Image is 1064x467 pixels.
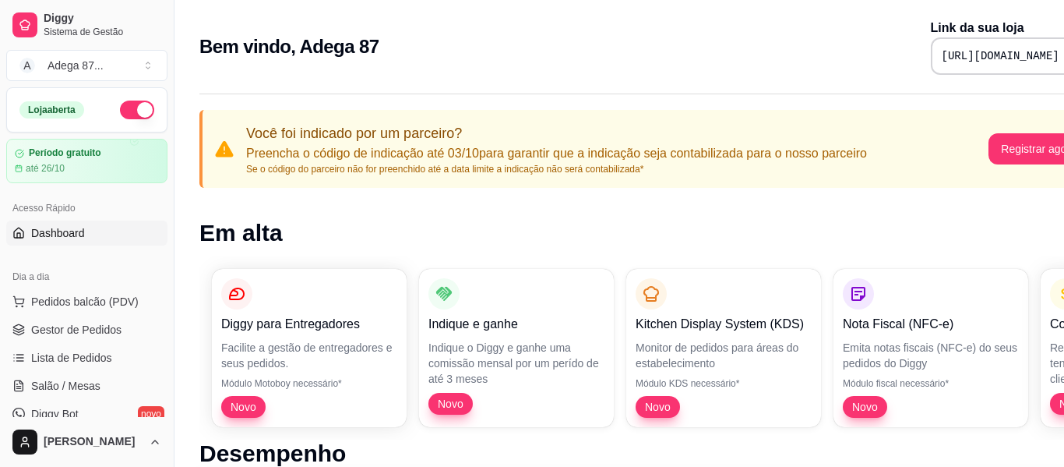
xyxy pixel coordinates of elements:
[942,48,1059,64] pre: [URL][DOMAIN_NAME]
[44,26,161,38] span: Sistema de Gestão
[639,399,677,415] span: Novo
[626,269,821,427] button: Kitchen Display System (KDS)Monitor de pedidos para áreas do estabelecimentoMódulo KDS necessário...
[6,50,167,81] button: Select a team
[221,377,397,390] p: Módulo Motoboy necessário*
[19,101,84,119] div: Loja aberta
[6,345,167,370] a: Lista de Pedidos
[246,144,867,163] p: Preencha o código de indicação até 03/10 para garantir que a indicação seja contabilizada para o ...
[44,12,161,26] span: Diggy
[29,147,101,159] article: Período gratuito
[6,221,167,246] a: Dashboard
[6,139,167,183] a: Período gratuitoaté 26/10
[48,58,104,73] div: Adega 87 ...
[6,402,167,426] a: Diggy Botnovo
[432,396,470,412] span: Novo
[6,373,167,398] a: Salão / Mesas
[6,264,167,289] div: Dia a dia
[419,269,614,427] button: Indique e ganheIndique o Diggy e ganhe uma comissão mensal por um perído de até 3 mesesNovo
[120,101,154,119] button: Alterar Status
[212,269,407,427] button: Diggy para EntregadoresFacilite a gestão de entregadores e seus pedidos.Módulo Motoboy necessário...
[26,162,65,175] article: até 26/10
[6,317,167,342] a: Gestor de Pedidos
[31,350,112,366] span: Lista de Pedidos
[833,269,1028,427] button: Nota Fiscal (NFC-e)Emita notas fiscais (NFC-e) do seus pedidos do DiggyMódulo fiscal necessário*Novo
[246,122,867,144] p: Você foi indicado por um parceiro?
[246,163,867,175] p: Se o código do parceiro não for preenchido até a data limite a indicação não será contabilizada*
[6,423,167,461] button: [PERSON_NAME]
[428,315,604,334] p: Indique e ganhe
[636,315,812,334] p: Kitchen Display System (KDS)
[843,315,1019,334] p: Nota Fiscal (NFC-e)
[636,377,812,390] p: Módulo KDS necessário*
[199,34,379,59] h2: Bem vindo, Adega 87
[6,196,167,221] div: Acesso Rápido
[224,399,262,415] span: Novo
[31,225,85,241] span: Dashboard
[6,6,167,44] a: DiggySistema de Gestão
[31,322,122,338] span: Gestor de Pedidos
[846,399,884,415] span: Novo
[31,406,79,422] span: Diggy Bot
[843,340,1019,371] p: Emita notas fiscais (NFC-e) do seus pedidos do Diggy
[636,340,812,371] p: Monitor de pedidos para áreas do estabelecimento
[6,289,167,314] button: Pedidos balcão (PDV)
[31,378,100,394] span: Salão / Mesas
[843,377,1019,390] p: Módulo fiscal necessário*
[428,340,604,387] p: Indique o Diggy e ganhe uma comissão mensal por um perído de até 3 meses
[221,315,397,334] p: Diggy para Entregadores
[44,435,143,449] span: [PERSON_NAME]
[19,58,35,73] span: A
[31,294,139,310] span: Pedidos balcão (PDV)
[221,340,397,371] p: Facilite a gestão de entregadores e seus pedidos.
